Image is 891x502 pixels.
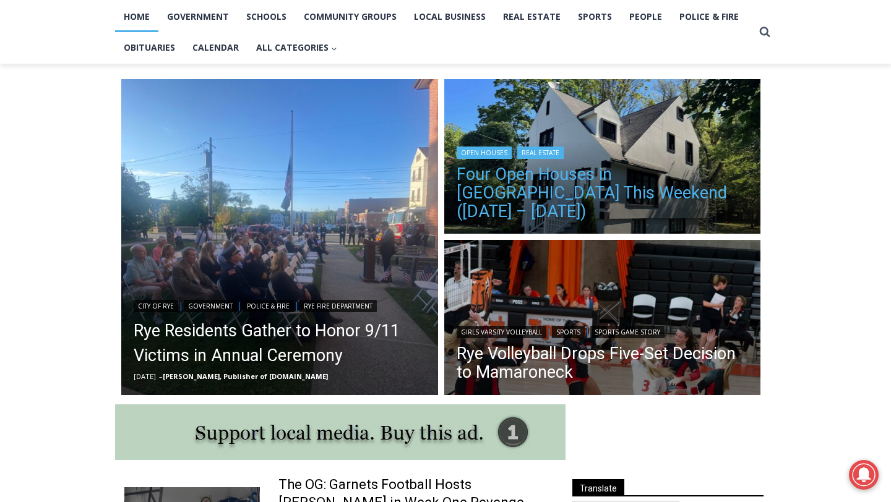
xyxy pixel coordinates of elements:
a: Real Estate [494,1,569,32]
a: Sports Game Story [590,326,665,338]
button: View Search Form [754,21,776,43]
a: Sports [569,1,621,32]
a: Obituaries [115,32,184,63]
a: Government [184,300,237,312]
a: Home [115,1,158,32]
img: (PHOTO: The Rye Volleyball team celebrates a point against the Mamaroneck Tigers on September 11,... [444,240,761,398]
h4: [PERSON_NAME] Read Sanctuary Fall Fest: [DATE] [10,124,165,153]
nav: Primary Navigation [115,1,754,64]
div: 2 [130,104,136,117]
a: Rye Volleyball Drops Five-Set Decision to Mamaroneck [457,344,749,381]
span: – [159,372,163,381]
a: Local Business [405,1,494,32]
a: Community Groups [295,1,405,32]
img: 506 Midland Avenue, Rye [444,79,761,237]
a: [PERSON_NAME], Publisher of [DOMAIN_NAME] [163,372,328,381]
a: Sports [552,326,585,338]
a: People [621,1,671,32]
div: 6 [145,104,150,117]
a: Intern @ [DOMAIN_NAME] [298,120,600,154]
a: Police & Fire [243,300,294,312]
div: | [457,144,749,159]
a: Read More Rye Volleyball Drops Five-Set Decision to Mamaroneck [444,240,761,398]
div: "clearly one of the favorites in the [GEOGRAPHIC_DATA] neighborhood" [127,77,182,148]
a: Read More Four Open Houses in Rye This Weekend (September 13 – 14) [444,79,761,237]
div: | | | [134,297,426,312]
div: "The first chef I interviewed talked about coming to [GEOGRAPHIC_DATA] from [GEOGRAPHIC_DATA] in ... [312,1,585,120]
div: Birds of Prey: Falcon and hawk demos [130,36,179,101]
span: Translate [572,479,624,496]
a: Four Open Houses in [GEOGRAPHIC_DATA] This Weekend ([DATE] – [DATE]) [457,165,749,221]
a: Police & Fire [671,1,747,32]
img: (PHOTO: The City of Rye's annual September 11th Commemoration Ceremony on Thursday, September 11,... [121,79,438,396]
div: / [139,104,142,117]
a: Read More Rye Residents Gather to Honor 9/11 Victims in Annual Ceremony [121,79,438,396]
a: Open Houses [457,147,512,159]
a: Girls Varsity Volleyball [457,326,546,338]
a: Real Estate [517,147,564,159]
time: [DATE] [134,372,156,381]
a: City of Rye [134,300,178,312]
a: Rye Fire Department [299,300,377,312]
a: Government [158,1,238,32]
a: Schools [238,1,295,32]
a: [PERSON_NAME] Read Sanctuary Fall Fest: [DATE] [1,123,185,154]
a: Rye Residents Gather to Honor 9/11 Victims in Annual Ceremony [134,318,426,368]
div: | | [457,323,749,338]
span: Intern @ [DOMAIN_NAME] [324,123,574,151]
span: Open Tues. - Sun. [PHONE_NUMBER] [4,127,121,174]
a: Open Tues. - Sun. [PHONE_NUMBER] [1,124,124,154]
a: Calendar [184,32,247,63]
button: Child menu of All Categories [247,32,346,63]
img: support local media, buy this ad [115,404,566,460]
